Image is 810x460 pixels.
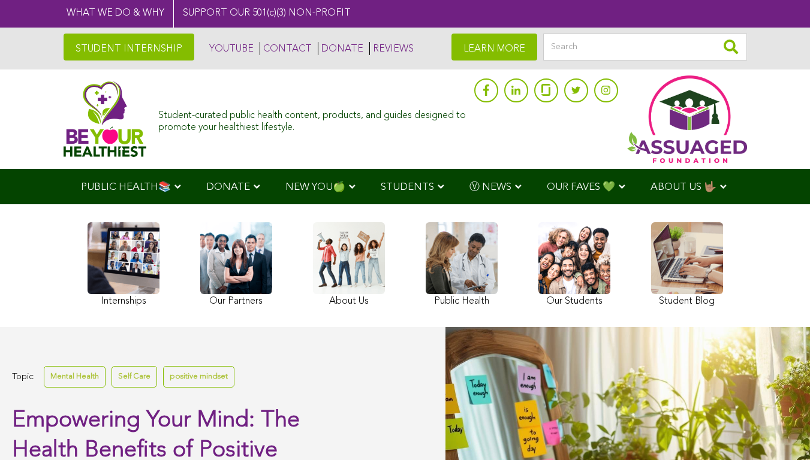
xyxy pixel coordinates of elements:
[260,42,312,55] a: CONTACT
[750,402,810,460] iframe: Chat Widget
[318,42,363,55] a: DONATE
[369,42,414,55] a: REVIEWS
[541,84,550,96] img: glassdoor
[64,169,747,204] div: Navigation Menu
[112,366,157,387] a: Self Care
[543,34,747,60] input: Search
[163,366,234,387] a: positive mindset
[651,182,716,192] span: ABOUT US 🤟🏽
[381,182,434,192] span: STUDENTS
[64,81,147,157] img: Assuaged
[547,182,615,192] span: OUR FAVES 💚
[451,34,537,60] a: LEARN MORE
[627,75,747,163] img: Assuaged App
[44,366,106,387] a: Mental Health
[81,182,171,192] span: PUBLIC HEALTH📚
[206,182,250,192] span: DONATE
[206,42,254,55] a: YOUTUBE
[285,182,345,192] span: NEW YOU🍏
[469,182,511,192] span: Ⓥ NEWS
[158,104,468,133] div: Student-curated public health content, products, and guides designed to promote your healthiest l...
[12,369,35,385] span: Topic:
[64,34,194,60] a: STUDENT INTERNSHIP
